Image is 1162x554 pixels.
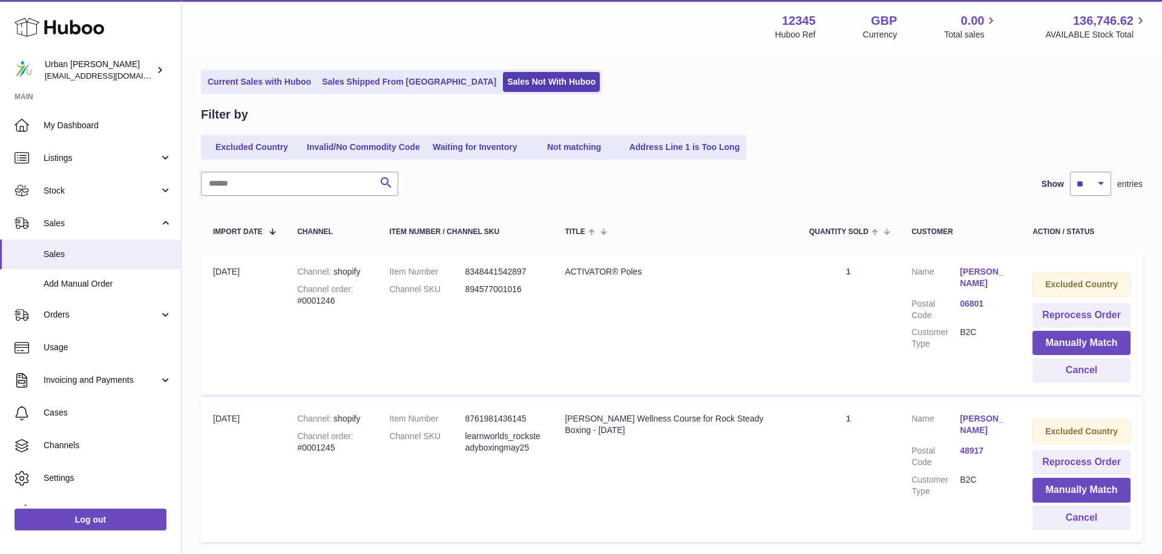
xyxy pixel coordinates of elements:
[389,413,465,425] dt: Item Number
[1045,426,1118,436] strong: Excluded Country
[911,445,960,468] dt: Postal Code
[565,413,785,436] div: [PERSON_NAME] Wellness Course for Rock Steady Boxing - [DATE]
[44,407,172,419] span: Cases
[297,431,353,441] strong: Channel order
[297,413,365,425] div: shopify
[465,284,540,295] dd: 894577001016
[1032,506,1131,530] button: Cancel
[297,414,333,423] strong: Channel
[465,431,540,454] dd: learnworlds_rocksteadyboxingmay25
[15,61,33,79] img: orders@urbanpoling.com
[960,413,1008,436] a: [PERSON_NAME]
[863,29,898,41] div: Currency
[389,431,465,454] dt: Channel SKU
[944,29,998,41] span: Total sales
[846,267,851,276] a: 1
[911,327,960,350] dt: Customer Type
[297,228,365,236] div: Channel
[944,13,998,41] a: 0.00 Total sales
[1032,358,1131,383] button: Cancel
[44,342,172,353] span: Usage
[45,71,178,80] span: [EMAIL_ADDRESS][DOMAIN_NAME]
[846,414,851,423] a: 1
[297,266,365,278] div: shopify
[911,266,960,292] dt: Name
[201,254,285,395] td: [DATE]
[44,278,172,290] span: Add Manual Order
[911,298,960,321] dt: Postal Code
[1032,303,1131,328] button: Reprocess Order
[565,228,585,236] span: Title
[1032,450,1131,475] button: Reprocess Order
[911,228,1008,236] div: Customer
[960,445,1008,457] a: 48917
[297,284,365,307] div: #0001246
[1032,331,1131,356] button: Manually Match
[1117,178,1143,190] span: entries
[1045,13,1147,41] a: 136,746.62 AVAILABLE Stock Total
[960,327,1008,350] dd: B2C
[44,374,159,386] span: Invoicing and Payments
[203,137,300,157] a: Excluded Country
[44,120,172,131] span: My Dashboard
[565,266,785,278] div: ACTIVATOR® Poles
[1042,178,1064,190] label: Show
[318,72,501,92] a: Sales Shipped From [GEOGRAPHIC_DATA]
[809,228,868,236] span: Quantity Sold
[960,266,1008,289] a: [PERSON_NAME]
[201,401,285,542] td: [DATE]
[389,228,540,236] div: Item Number / Channel SKU
[1045,279,1118,289] strong: Excluded Country
[213,228,263,236] span: Import date
[526,137,623,157] a: Not matching
[297,284,353,294] strong: Channel order
[427,137,524,157] a: Waiting for Inventory
[203,72,315,92] a: Current Sales with Huboo
[15,509,166,530] a: Log out
[44,472,172,484] span: Settings
[1032,228,1131,236] div: Action / Status
[911,413,960,439] dt: Name
[297,431,365,454] div: #0001245
[44,218,159,229] span: Sales
[960,298,1008,310] a: 06801
[389,284,465,295] dt: Channel SKU
[503,72,600,92] a: Sales Not With Huboo
[44,249,172,260] span: Sales
[44,440,172,451] span: Channels
[44,309,159,321] span: Orders
[1073,13,1134,29] span: 136,746.62
[465,266,540,278] dd: 8348441542897
[775,29,816,41] div: Huboo Ref
[44,185,159,197] span: Stock
[625,137,744,157] a: Address Line 1 is Too Long
[201,106,248,123] h2: Filter by
[961,13,985,29] span: 0.00
[45,59,154,82] div: Urban [PERSON_NAME]
[297,267,333,276] strong: Channel
[960,474,1008,497] dd: B2C
[389,266,465,278] dt: Item Number
[465,413,540,425] dd: 8761981436145
[782,13,816,29] strong: 12345
[911,474,960,497] dt: Customer Type
[44,505,172,517] span: Returns
[1032,478,1131,503] button: Manually Match
[871,13,897,29] strong: GBP
[1045,29,1147,41] span: AVAILABLE Stock Total
[303,137,424,157] a: Invalid/No Commodity Code
[44,152,159,164] span: Listings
